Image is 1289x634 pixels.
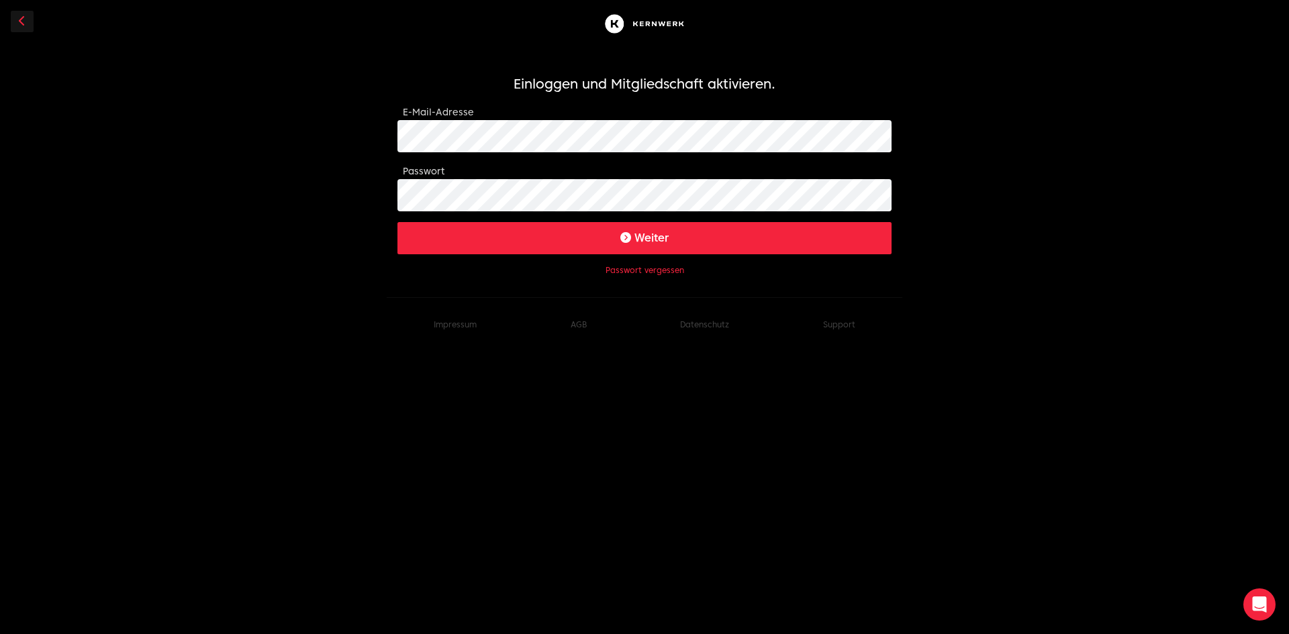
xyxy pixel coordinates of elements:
[680,319,729,329] a: Datenschutz
[602,11,687,37] img: Kernwerk®
[397,74,892,93] h1: Einloggen und Mitgliedschaft aktivieren.
[1243,588,1276,621] div: Open Intercom Messenger
[571,319,587,329] a: AGB
[823,319,855,330] button: Support
[434,319,477,329] a: Impressum
[397,222,892,254] button: Weiter
[403,166,444,176] label: Passwort
[606,265,684,276] button: Passwort vergessen
[403,107,474,117] label: E-Mail-Adresse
